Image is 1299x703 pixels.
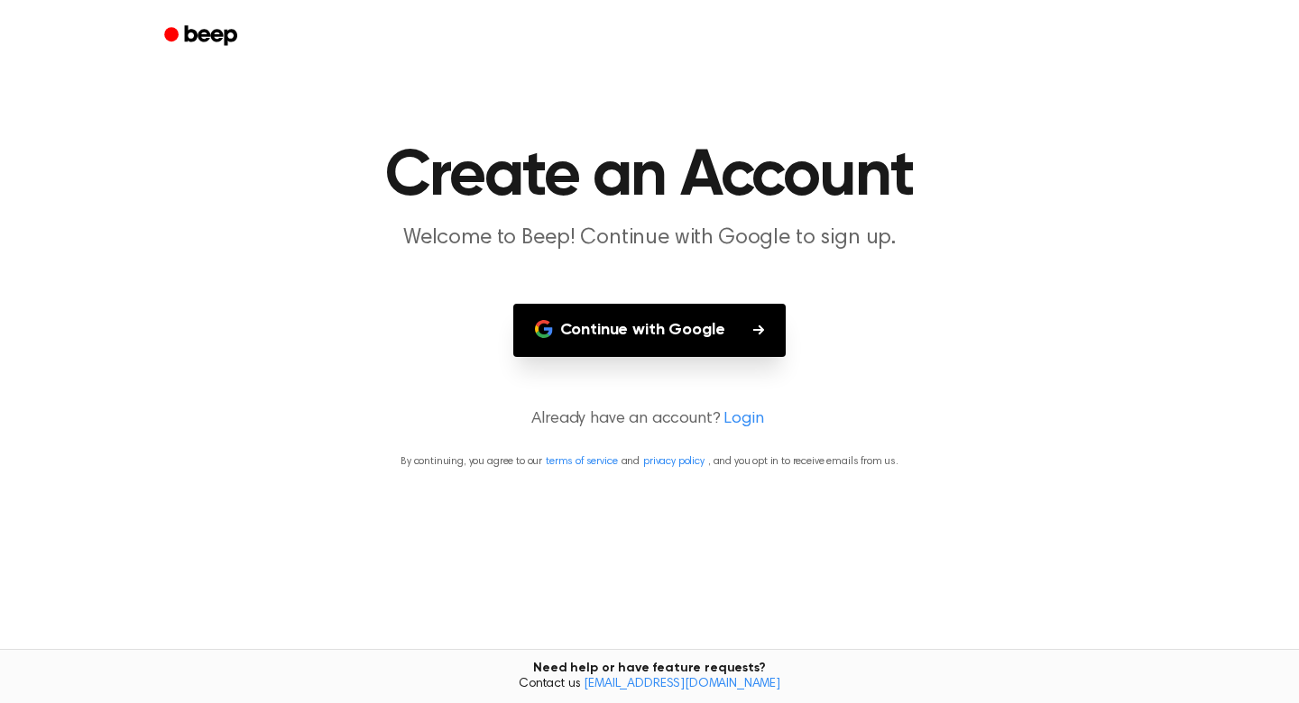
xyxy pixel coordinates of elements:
[723,407,763,432] a: Login
[513,304,787,357] button: Continue with Google
[303,224,996,253] p: Welcome to Beep! Continue with Google to sign up.
[584,678,780,690] a: [EMAIL_ADDRESS][DOMAIN_NAME]
[22,453,1277,470] p: By continuing, you agree to our and , and you opt in to receive emails from us.
[188,144,1111,209] h1: Create an Account
[643,456,705,467] a: privacy policy
[546,456,617,467] a: terms of service
[22,407,1277,432] p: Already have an account?
[11,677,1288,693] span: Contact us
[152,19,253,54] a: Beep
